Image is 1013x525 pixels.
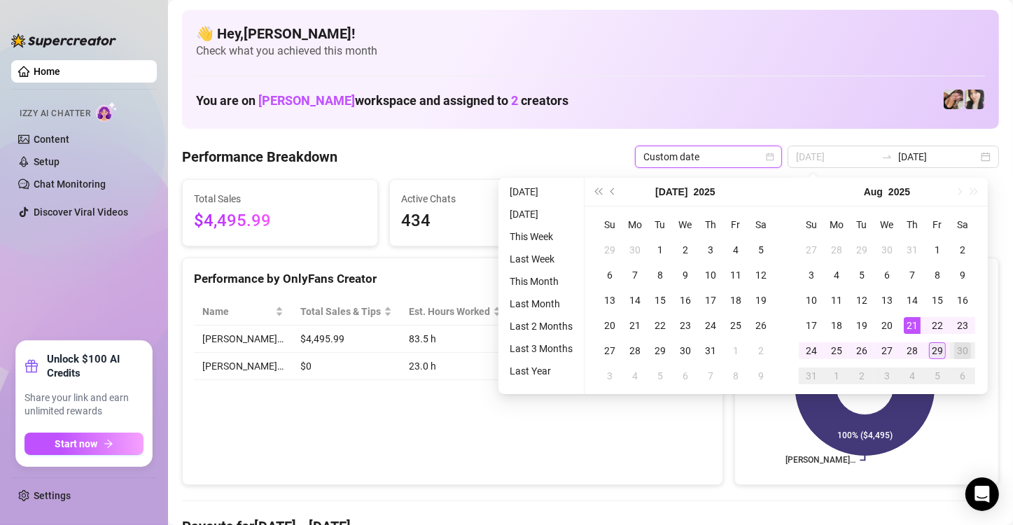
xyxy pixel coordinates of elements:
td: 2025-07-19 [748,288,774,313]
div: 13 [601,292,618,309]
div: 17 [702,292,719,309]
a: Chat Monitoring [34,178,106,190]
input: End date [898,149,978,164]
img: AI Chatter [96,101,118,122]
a: Content [34,134,69,145]
td: 2025-08-17 [799,313,824,338]
td: 2025-08-01 [723,338,748,363]
td: 2025-07-23 [673,313,698,338]
div: 31 [803,367,820,384]
td: 2025-07-21 [622,313,648,338]
div: 3 [879,367,895,384]
td: 2025-07-30 [874,237,900,262]
div: 30 [879,241,895,258]
td: 2025-08-09 [950,262,975,288]
td: 2025-08-13 [874,288,900,313]
div: 6 [879,267,895,283]
div: 18 [727,292,744,309]
td: 2025-08-01 [925,237,950,262]
td: 2025-07-02 [673,237,698,262]
div: 2 [753,342,769,359]
li: [DATE] [504,183,578,200]
div: 2 [853,367,870,384]
div: 7 [627,267,643,283]
td: 2025-07-13 [597,288,622,313]
div: 5 [652,367,669,384]
th: Th [698,212,723,237]
td: 2025-07-12 [748,262,774,288]
li: This Month [504,273,578,290]
div: 9 [677,267,694,283]
div: 21 [904,317,921,334]
input: Start date [796,149,876,164]
td: 2025-08-06 [874,262,900,288]
td: 2025-09-01 [824,363,849,388]
td: 2025-07-28 [824,237,849,262]
td: 2025-07-09 [673,262,698,288]
div: 30 [627,241,643,258]
div: 23 [954,317,971,334]
div: 13 [879,292,895,309]
td: 83.5 h [400,325,510,353]
div: 5 [929,367,946,384]
strong: Unlock $100 AI Credits [47,352,144,380]
td: 2025-07-22 [648,313,673,338]
div: 3 [803,267,820,283]
button: Choose a month [864,178,883,206]
td: 2025-07-06 [597,262,622,288]
div: 7 [904,267,921,283]
td: 2025-08-23 [950,313,975,338]
span: calendar [766,153,774,161]
span: arrow-right [104,439,113,449]
div: 21 [627,317,643,334]
div: 8 [727,367,744,384]
td: $4,495.99 [292,325,400,353]
td: 2025-07-18 [723,288,748,313]
td: 2025-09-03 [874,363,900,388]
td: 2025-07-26 [748,313,774,338]
td: 2025-08-28 [900,338,925,363]
div: 1 [929,241,946,258]
th: Sa [748,212,774,237]
th: Name [194,298,292,325]
td: 2025-07-29 [849,237,874,262]
div: 28 [627,342,643,359]
td: 2025-08-22 [925,313,950,338]
span: Custom date [643,146,774,167]
td: 2025-07-08 [648,262,673,288]
div: 12 [753,267,769,283]
span: Share your link and earn unlimited rewards [25,391,144,419]
td: 2025-08-03 [597,363,622,388]
div: 27 [803,241,820,258]
div: 16 [677,292,694,309]
li: This Week [504,228,578,245]
td: 2025-07-24 [698,313,723,338]
div: 20 [601,317,618,334]
div: 24 [803,342,820,359]
td: 2025-06-29 [597,237,622,262]
div: 6 [954,367,971,384]
div: 10 [803,292,820,309]
td: 2025-09-05 [925,363,950,388]
div: 29 [853,241,870,258]
td: 23.0 h [400,353,510,380]
div: 24 [702,317,719,334]
td: 2025-07-17 [698,288,723,313]
div: 14 [627,292,643,309]
div: 30 [954,342,971,359]
h1: You are on workspace and assigned to creators [196,93,568,108]
td: 2025-08-26 [849,338,874,363]
td: 2025-08-02 [748,338,774,363]
div: 15 [929,292,946,309]
div: 6 [677,367,694,384]
div: Est. Hours Worked [409,304,490,319]
td: 2025-07-16 [673,288,698,313]
button: Previous month (PageUp) [606,178,621,206]
td: 2025-07-29 [648,338,673,363]
div: 2 [677,241,694,258]
td: 2025-08-14 [900,288,925,313]
a: Home [34,66,60,77]
th: Tu [849,212,874,237]
div: 30 [677,342,694,359]
td: 2025-07-25 [723,313,748,338]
